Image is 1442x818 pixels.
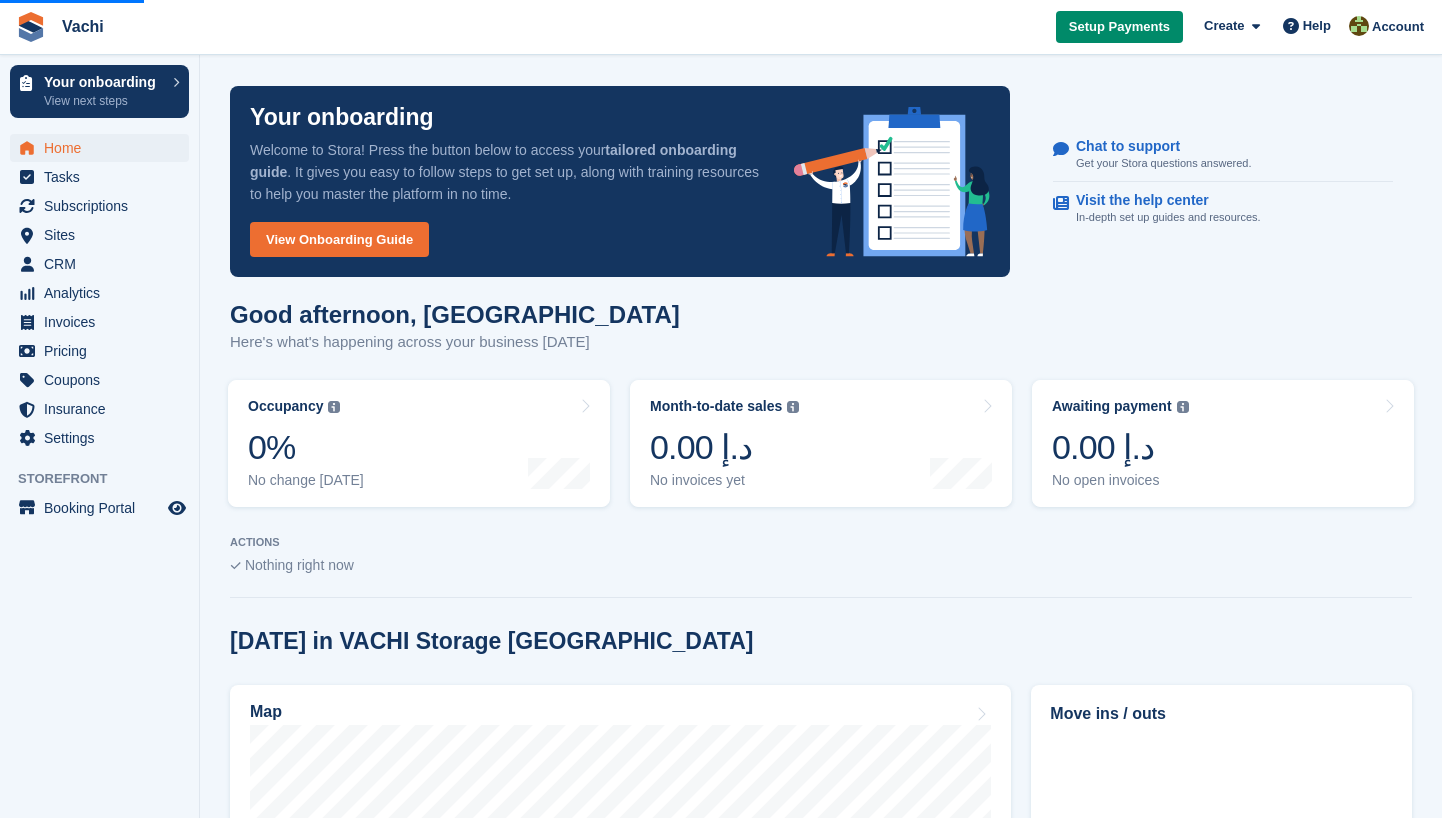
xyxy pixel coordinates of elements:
[630,380,1012,507] a: Month-to-date sales 0.00 د.إ No invoices yet
[1052,398,1172,415] div: Awaiting payment
[44,366,164,394] span: Coupons
[10,192,189,220] a: menu
[44,337,164,365] span: Pricing
[10,308,189,336] a: menu
[1303,16,1331,36] span: Help
[44,75,163,89] p: Your onboarding
[328,401,340,413] img: icon-info-grey-7440780725fd019a000dd9b08b2336e03edf1995a4989e88bcd33f0948082b44.svg
[10,395,189,423] a: menu
[10,65,189,118] a: Your onboarding View next steps
[250,106,434,129] p: Your onboarding
[1349,16,1369,36] img: Anete Gre
[10,337,189,365] a: menu
[230,301,680,328] h1: Good afternoon, [GEOGRAPHIC_DATA]
[44,424,164,452] span: Settings
[10,279,189,307] a: menu
[1053,182,1393,236] a: Visit the help center In-depth set up guides and resources.
[1204,16,1244,36] span: Create
[794,107,990,257] img: onboarding-info-6c161a55d2c0e0a8cae90662b2fe09162a5109e8cc188191df67fb4f79e88e88.svg
[230,536,1412,549] p: ACTIONS
[10,424,189,452] a: menu
[650,427,799,468] div: 0.00 د.إ
[1076,192,1245,209] p: Visit the help center
[1032,380,1414,507] a: Awaiting payment 0.00 د.إ No open invoices
[44,134,164,162] span: Home
[18,469,199,489] span: Storefront
[248,398,323,415] div: Occupancy
[1372,17,1424,37] span: Account
[44,494,164,522] span: Booking Portal
[44,92,163,110] p: View next steps
[1053,128,1393,183] a: Chat to support Get your Stora questions answered.
[650,398,782,415] div: Month-to-date sales
[44,279,164,307] span: Analytics
[54,10,112,43] a: Vachi
[44,250,164,278] span: CRM
[1056,11,1183,44] a: Setup Payments
[248,472,364,489] div: No change [DATE]
[16,12,46,42] img: stora-icon-8386f47178a22dfd0bd8f6a31ec36ba5ce8667c1dd55bd0f319d3a0aa187defe.svg
[1177,401,1189,413] img: icon-info-grey-7440780725fd019a000dd9b08b2336e03edf1995a4989e88bcd33f0948082b44.svg
[44,395,164,423] span: Insurance
[248,427,364,468] div: 0%
[1050,702,1393,726] h2: Move ins / outs
[250,703,282,721] h2: Map
[1076,209,1261,226] p: In-depth set up guides and resources.
[245,557,354,573] span: Nothing right now
[250,222,429,257] a: View Onboarding Guide
[1076,155,1251,172] p: Get your Stora questions answered.
[10,494,189,522] a: menu
[230,331,680,354] p: Here's what's happening across your business [DATE]
[44,163,164,191] span: Tasks
[10,366,189,394] a: menu
[10,134,189,162] a: menu
[228,380,610,507] a: Occupancy 0% No change [DATE]
[44,221,164,249] span: Sites
[250,139,762,205] p: Welcome to Stora! Press the button below to access your . It gives you easy to follow steps to ge...
[650,472,799,489] div: No invoices yet
[165,496,189,520] a: Preview store
[10,163,189,191] a: menu
[1076,138,1235,155] p: Chat to support
[1052,427,1189,468] div: 0.00 د.إ
[1069,17,1170,37] span: Setup Payments
[230,562,241,570] img: blank_slate_check_icon-ba018cac091ee9be17c0a81a6c232d5eb81de652e7a59be601be346b1b6ddf79.svg
[230,628,753,655] h2: [DATE] in VACHI Storage [GEOGRAPHIC_DATA]
[44,192,164,220] span: Subscriptions
[1052,472,1189,489] div: No open invoices
[44,308,164,336] span: Invoices
[10,250,189,278] a: menu
[10,221,189,249] a: menu
[787,401,799,413] img: icon-info-grey-7440780725fd019a000dd9b08b2336e03edf1995a4989e88bcd33f0948082b44.svg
